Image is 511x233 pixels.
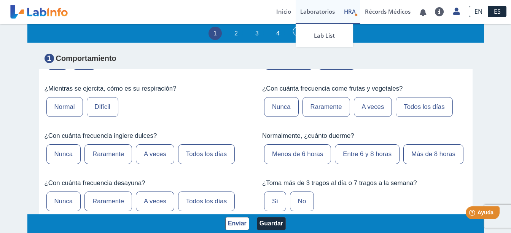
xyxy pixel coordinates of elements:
[46,97,83,117] label: Normal
[250,27,264,40] li: 3
[257,217,286,230] button: Guardar
[178,144,235,164] label: Todos los días
[56,54,116,63] strong: Comportamiento
[87,97,118,117] label: Difícil
[45,85,249,93] label: ¿Mientras se ejercita, cómo es su respiración?
[225,217,249,230] button: Enviar
[344,8,356,15] span: HRA
[136,192,174,211] label: A veces
[46,144,81,164] label: Nunca
[302,97,350,117] label: Raramente
[46,192,81,211] label: Nunca
[45,54,54,64] span: 1
[136,144,174,164] label: A veces
[271,27,285,40] li: 4
[45,179,249,187] label: ¿Con cuánta frecuencia desayuna?
[396,97,452,117] label: Todos los días
[488,6,506,17] a: ES
[84,192,132,211] label: Raramente
[293,26,306,35] h3: 4%
[262,179,467,187] label: ¿Toma más de 3 tragos al día o 7 tragos a la semana?
[209,27,222,40] li: 1
[45,132,249,140] label: ¿Con cuánta frecuencia ingiere dulces?
[264,144,331,164] label: Menos de 6 horas
[262,132,467,140] label: Normalmente, ¿cuánto duerme?
[403,144,463,164] label: Más de 8 horas
[354,97,392,117] label: A veces
[469,6,488,17] a: EN
[335,144,400,164] label: Entre 6 y 8 horas
[178,192,235,211] label: Todos los días
[262,85,467,93] label: ¿Con cuánta frecuencia come frutas y vegetales?
[264,97,299,117] label: Nunca
[264,192,286,211] label: Sí
[84,144,132,164] label: Raramente
[443,203,503,225] iframe: Help widget launcher
[229,27,243,40] li: 2
[290,192,314,211] label: No
[296,24,353,47] a: Lab List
